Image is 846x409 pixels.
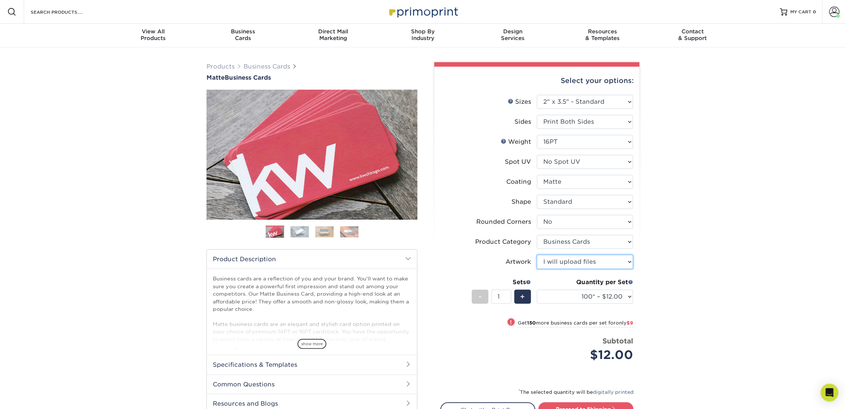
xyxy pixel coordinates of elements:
[506,257,531,266] div: Artwork
[198,24,288,47] a: BusinessCards
[378,24,468,47] a: Shop ByIndustry
[506,177,531,186] div: Coating
[30,7,102,16] input: SEARCH PRODUCTS.....
[505,157,531,166] div: Spot UV
[291,226,309,237] img: Business Cards 02
[266,223,284,242] img: Business Cards 01
[340,226,359,237] img: Business Cards 04
[468,28,558,35] span: Design
[378,28,468,35] span: Shop By
[207,250,417,269] h2: Product Description
[244,63,290,70] a: Business Cards
[108,28,198,35] span: View All
[527,320,536,326] strong: 150
[514,117,531,126] div: Sides
[198,28,288,35] span: Business
[558,28,648,35] span: Resources
[288,24,378,47] a: Direct MailMarketing
[108,24,198,47] a: View AllProducts
[537,278,633,287] div: Quantity per Set
[207,49,417,260] img: Matte 01
[479,291,482,302] span: -
[298,339,326,349] span: show more
[207,74,417,81] h1: Business Cards
[790,9,812,15] span: MY CART
[315,226,334,237] img: Business Cards 03
[508,97,531,106] div: Sizes
[648,28,738,35] span: Contact
[476,217,531,226] div: Rounded Corners
[616,320,633,326] span: only
[386,4,460,20] img: Primoprint
[207,74,417,81] a: MatteBusiness Cards
[558,28,648,41] div: & Templates
[648,24,738,47] a: Contact& Support
[288,28,378,35] span: Direct Mail
[378,28,468,41] div: Industry
[198,28,288,41] div: Cards
[518,389,634,395] small: The selected quantity will be
[288,28,378,41] div: Marketing
[468,24,558,47] a: DesignServices
[472,278,531,287] div: Sets
[602,337,633,345] strong: Subtotal
[207,74,225,81] span: Matte
[558,24,648,47] a: Resources& Templates
[593,389,634,395] a: digitally printed
[213,275,411,380] p: Business cards are a reflection of you and your brand. You'll want to make sure you create a powe...
[510,319,512,326] span: !
[108,28,198,41] div: Products
[543,346,633,364] div: $12.00
[821,384,839,402] div: Open Intercom Messenger
[468,28,558,41] div: Services
[207,63,235,70] a: Products
[813,9,816,14] span: 0
[648,28,738,41] div: & Support
[207,355,417,374] h2: Specifications & Templates
[518,320,633,327] small: Get more business cards per set for
[207,375,417,394] h2: Common Questions
[520,291,525,302] span: +
[511,197,531,206] div: Shape
[501,137,531,146] div: Weight
[440,67,634,95] div: Select your options:
[475,237,531,246] div: Product Category
[627,320,633,326] span: $9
